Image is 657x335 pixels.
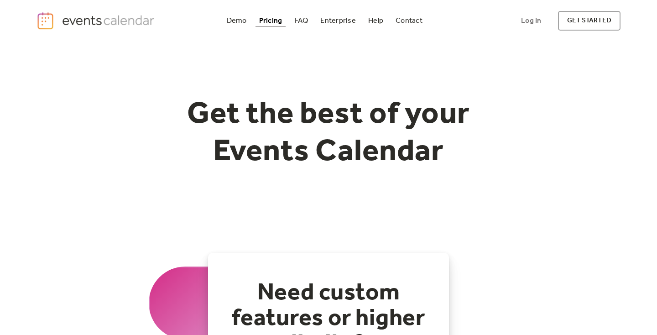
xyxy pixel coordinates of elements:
[512,11,550,31] a: Log In
[320,18,355,23] div: Enterprise
[227,18,247,23] div: Demo
[291,15,312,27] a: FAQ
[153,96,504,171] h1: Get the best of your Events Calendar
[392,15,426,27] a: Contact
[259,18,282,23] div: Pricing
[396,18,422,23] div: Contact
[558,11,620,31] a: get started
[317,15,359,27] a: Enterprise
[365,15,387,27] a: Help
[368,18,383,23] div: Help
[255,15,286,27] a: Pricing
[295,18,308,23] div: FAQ
[223,15,250,27] a: Demo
